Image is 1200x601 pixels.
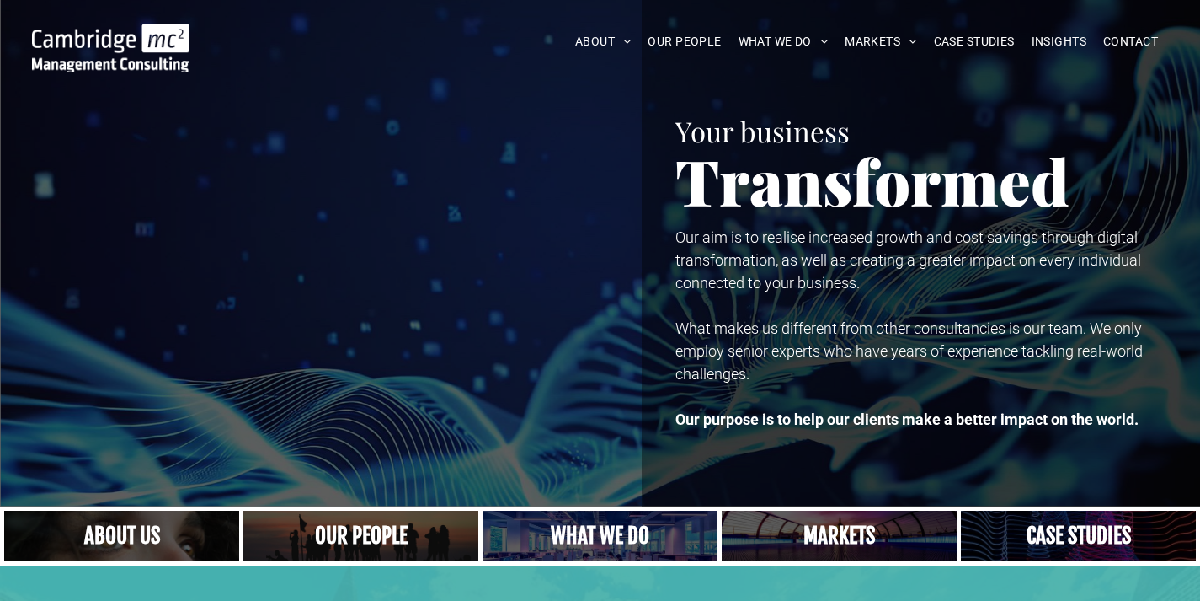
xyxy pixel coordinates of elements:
a: A yoga teacher lifting his whole body off the ground in the peacock pose [483,511,717,561]
a: CASE STUDIES | See an Overview of All Our Case Studies | Cambridge Management Consulting [961,511,1196,561]
span: Transformed [675,138,1069,223]
a: A crowd in silhouette at sunset, on a rise or lookout point [243,511,478,561]
a: ABOUT [567,29,640,55]
a: OUR PEOPLE [639,29,729,55]
a: WHAT WE DO [730,29,837,55]
span: Your business [675,112,850,149]
a: Your Business Transformed | Cambridge Management Consulting [32,26,189,44]
a: CONTACT [1095,29,1166,55]
a: MARKETS [836,29,925,55]
a: CASE STUDIES [925,29,1023,55]
a: INSIGHTS [1023,29,1095,55]
a: Close up of woman's face, centered on her eyes [4,511,239,561]
strong: Our purpose is to help our clients make a better impact on the world. [675,411,1139,428]
img: Go to Homepage [32,24,189,72]
span: Our aim is to realise increased growth and cost savings through digital transformation, as well a... [675,228,1141,292]
a: Telecoms | Decades of Experience Across Multiple Industries & Regions [722,511,957,561]
span: What makes us different from other consultancies is our team. We only employ senior experts who h... [675,319,1143,383]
